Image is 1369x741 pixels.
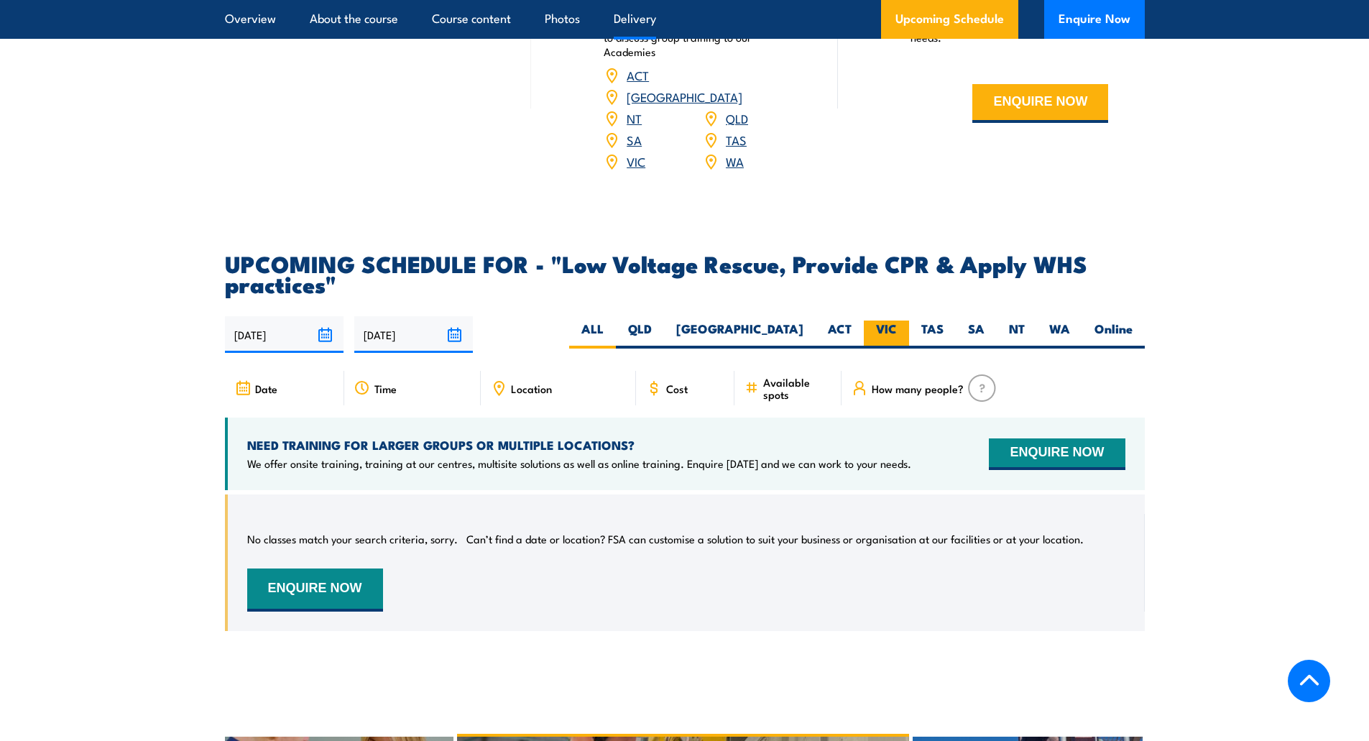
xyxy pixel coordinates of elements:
label: NT [997,321,1037,349]
span: Available spots [763,376,831,400]
label: [GEOGRAPHIC_DATA] [664,321,816,349]
span: How many people? [872,382,964,395]
span: Location [511,382,552,395]
a: WA [726,152,744,170]
span: Cost [666,382,688,395]
button: ENQUIRE NOW [972,84,1108,123]
p: We offer onsite training, training at our centres, multisite solutions as well as online training... [247,456,911,471]
label: QLD [616,321,664,349]
label: VIC [864,321,909,349]
input: To date [354,316,473,353]
span: Time [374,382,397,395]
a: QLD [726,109,748,126]
label: WA [1037,321,1082,349]
label: Online [1082,321,1145,349]
label: TAS [909,321,956,349]
span: Date [255,382,277,395]
button: ENQUIRE NOW [989,438,1125,470]
label: ALL [569,321,616,349]
label: ACT [816,321,864,349]
a: VIC [627,152,645,170]
p: No classes match your search criteria, sorry. [247,532,458,546]
a: TAS [726,131,747,148]
a: SA [627,131,642,148]
a: [GEOGRAPHIC_DATA] [627,88,742,105]
h4: NEED TRAINING FOR LARGER GROUPS OR MULTIPLE LOCATIONS? [247,437,911,453]
p: Can’t find a date or location? FSA can customise a solution to suit your business or organisation... [466,532,1084,546]
label: SA [956,321,997,349]
a: ACT [627,66,649,83]
a: NT [627,109,642,126]
button: ENQUIRE NOW [247,569,383,612]
input: From date [225,316,344,353]
h2: UPCOMING SCHEDULE FOR - "Low Voltage Rescue, Provide CPR & Apply WHS practices" [225,253,1145,293]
